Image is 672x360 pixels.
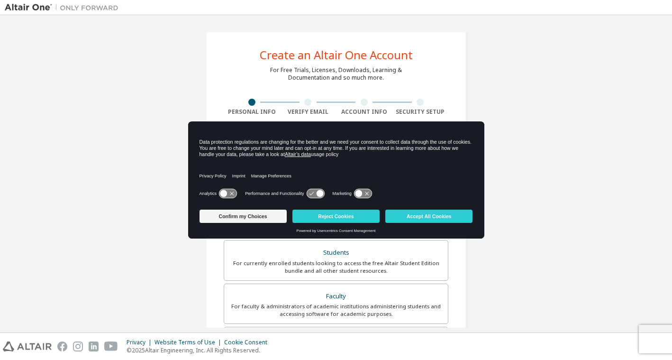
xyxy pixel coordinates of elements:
div: Faculty [230,290,442,303]
div: Security Setup [392,108,449,116]
img: Altair One [5,3,123,12]
div: For faculty & administrators of academic institutions administering students and accessing softwa... [230,303,442,318]
img: linkedin.svg [89,342,99,351]
img: instagram.svg [73,342,83,351]
div: For Free Trials, Licenses, Downloads, Learning & Documentation and so much more. [270,66,402,82]
div: Website Terms of Use [154,339,224,346]
div: Personal Info [224,108,280,116]
div: Cookie Consent [224,339,273,346]
div: Create an Altair One Account [260,49,413,61]
p: © 2025 Altair Engineering, Inc. All Rights Reserved. [127,346,273,354]
img: altair_logo.svg [3,342,52,351]
div: Verify Email [280,108,336,116]
div: Privacy [127,339,154,346]
div: For currently enrolled students looking to access the free Altair Student Edition bundle and all ... [230,259,442,275]
img: youtube.svg [104,342,118,351]
div: Account Info [336,108,392,116]
img: facebook.svg [57,342,67,351]
div: Students [230,246,442,259]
